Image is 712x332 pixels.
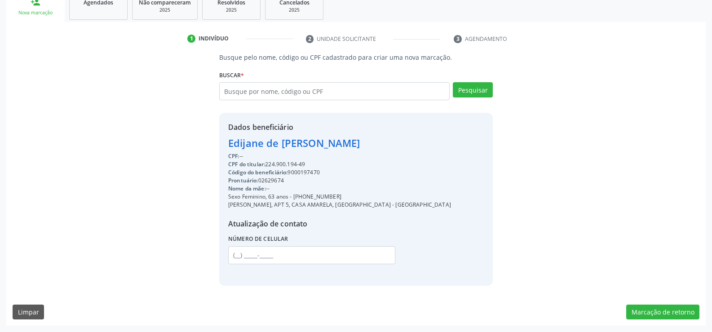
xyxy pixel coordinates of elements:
div: [PERSON_NAME], APT 5, CASA AMARELA, [GEOGRAPHIC_DATA] - [GEOGRAPHIC_DATA] [228,201,451,209]
input: (__) _____-_____ [228,246,395,264]
label: Buscar [219,68,244,82]
div: 2025 [139,7,191,13]
div: Sexo Feminino, 63 anos - [PHONE_NUMBER] [228,193,451,201]
span: Nome da mãe: [228,185,266,192]
div: 02629674 [228,177,451,185]
span: CPF: [228,152,239,160]
div: Indivíduo [199,35,229,43]
div: 1 [187,35,195,43]
div: Nova marcação [13,9,58,16]
span: CPF do titular: [228,160,265,168]
div: Dados beneficiário [228,122,451,133]
div: 2025 [272,7,317,13]
div: 224.900.194-49 [228,160,451,168]
button: Pesquisar [453,82,493,97]
span: Prontuário: [228,177,258,184]
div: -- [228,185,451,193]
label: Número de celular [228,232,288,246]
div: 2025 [209,7,254,13]
div: Atualização de contato [228,218,451,229]
div: Edijane de [PERSON_NAME] [228,136,451,151]
input: Busque por nome, código ou CPF [219,82,450,100]
p: Busque pelo nome, código ou CPF cadastrado para criar uma nova marcação. [219,53,493,62]
span: Código do beneficiário: [228,168,287,176]
div: -- [228,152,451,160]
button: Marcação de retorno [626,305,699,320]
button: Limpar [13,305,44,320]
div: 9000197470 [228,168,451,177]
